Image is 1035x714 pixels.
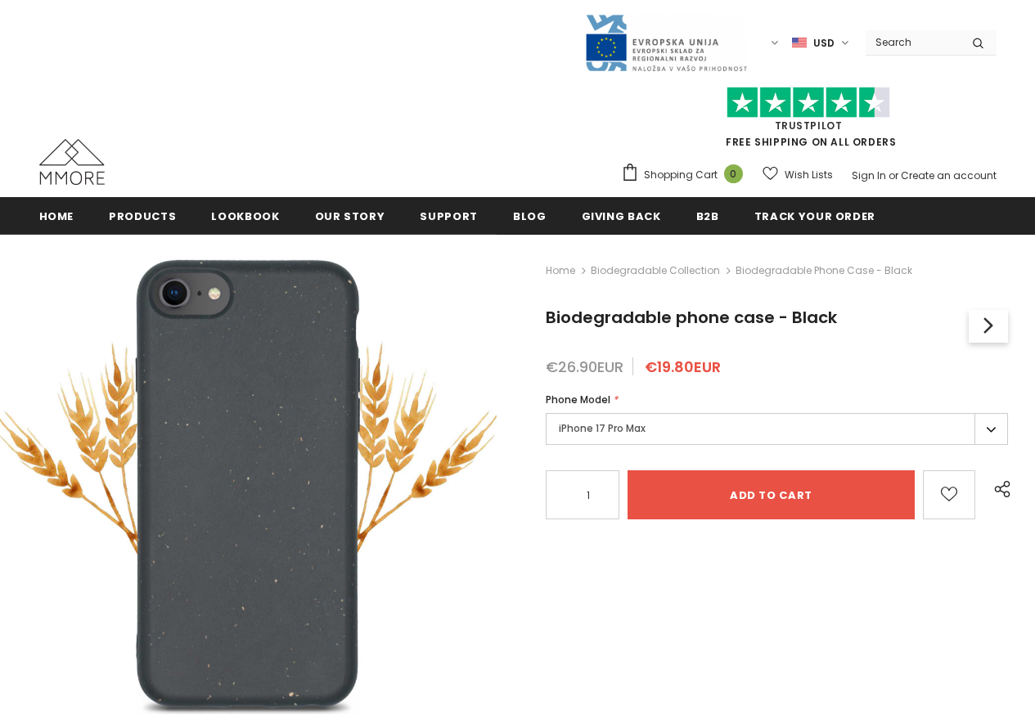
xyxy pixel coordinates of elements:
span: €19.80EUR [645,357,721,377]
a: Blog [513,197,547,234]
img: Javni Razpis [584,13,748,73]
a: Biodegradable Collection [591,263,720,277]
span: Lookbook [211,209,279,224]
img: MMORE Cases [39,139,105,185]
label: iPhone 17 Pro Max [546,413,1008,445]
span: Shopping Cart [644,167,718,183]
a: Lookbook [211,197,279,234]
a: Javni Razpis [584,35,748,49]
span: Phone Model [546,393,610,406]
a: Shopping Cart 0 [621,163,751,187]
span: support [420,209,478,224]
span: €26.90EUR [546,357,623,377]
span: or [889,168,898,182]
span: Home [39,209,74,224]
a: support [420,197,478,234]
img: Trust Pilot Stars [727,87,890,119]
span: 0 [724,164,743,183]
a: Home [39,197,74,234]
span: Wish Lists [785,167,833,183]
a: Trustpilot [775,119,843,132]
span: Biodegradable phone case - Black [546,306,837,329]
a: Track your order [754,197,875,234]
a: Products [109,197,176,234]
span: Giving back [582,209,661,224]
span: B2B [696,209,719,224]
span: Biodegradable phone case - Black [736,261,912,281]
span: Products [109,209,176,224]
span: Our Story [315,209,385,224]
span: USD [813,35,835,52]
span: Blog [513,209,547,224]
a: Home [546,261,575,281]
input: Add to cart [628,470,915,519]
img: USD [792,36,807,50]
a: Sign In [852,168,886,182]
span: Track your order [754,209,875,224]
a: Giving back [582,197,661,234]
a: Create an account [901,168,997,182]
a: Wish Lists [763,160,833,189]
a: B2B [696,197,719,234]
a: Our Story [315,197,385,234]
input: Search Site [866,30,960,54]
span: FREE SHIPPING ON ALL ORDERS [621,94,997,149]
